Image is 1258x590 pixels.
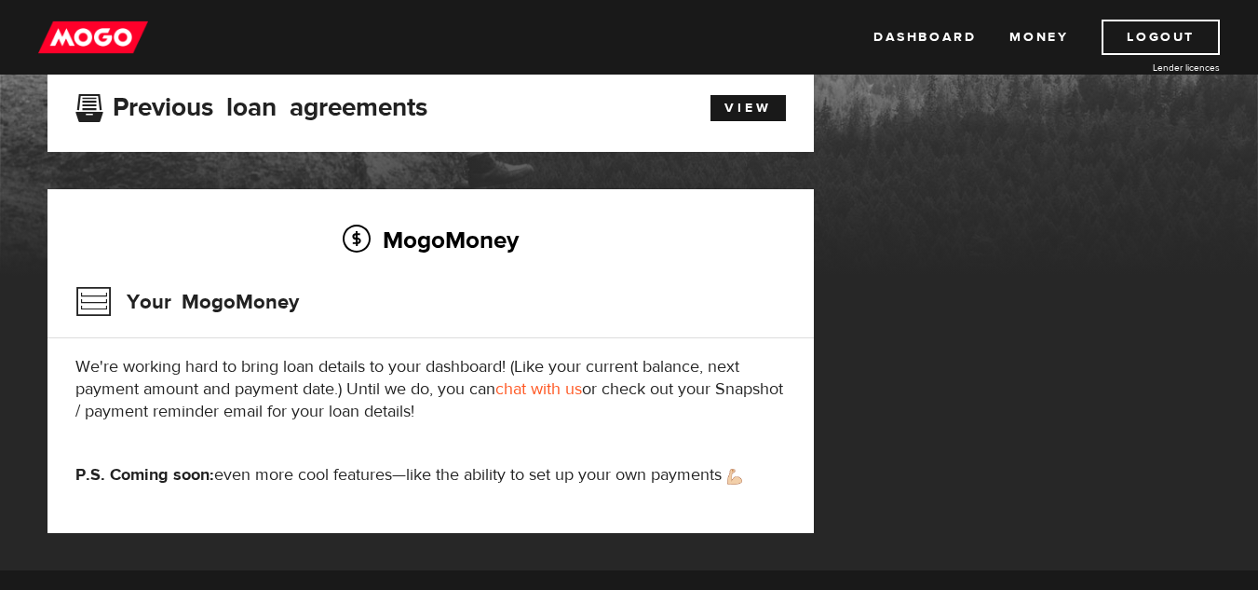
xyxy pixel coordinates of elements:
[1102,20,1220,55] a: Logout
[1180,512,1258,590] iframe: LiveChat chat widget
[38,20,148,55] img: mogo_logo-11ee424be714fa7cbb0f0f49df9e16ec.png
[75,92,427,117] h3: Previous loan agreements
[75,464,786,487] p: even more cool features—like the ability to set up your own payments
[495,378,582,400] a: chat with us
[75,278,299,326] h3: Your MogoMoney
[1080,61,1220,75] a: Lender licences
[1009,20,1068,55] a: Money
[75,356,786,423] p: We're working hard to bring loan details to your dashboard! (Like your current balance, next paym...
[873,20,976,55] a: Dashboard
[710,95,786,121] a: View
[727,469,742,485] img: strong arm emoji
[75,220,786,259] h2: MogoMoney
[75,464,214,486] strong: P.S. Coming soon:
